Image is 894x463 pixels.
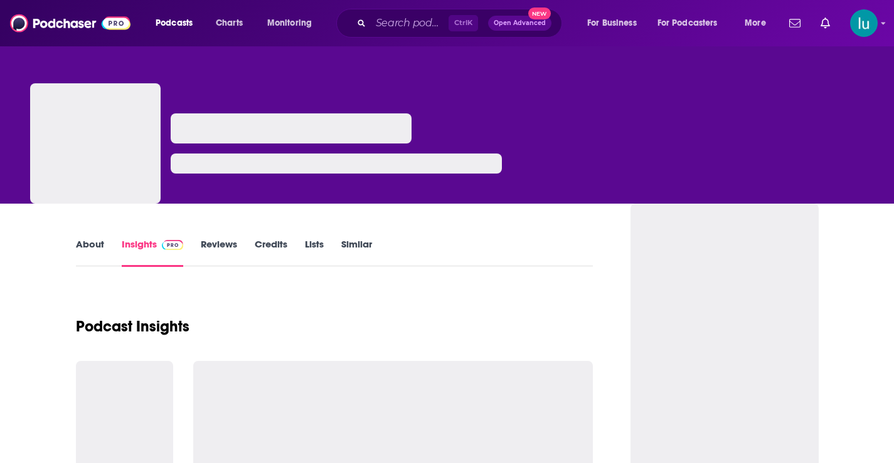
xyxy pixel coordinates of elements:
a: Reviews [201,238,237,267]
a: Charts [208,13,250,33]
a: Similar [341,238,372,267]
button: open menu [147,13,209,33]
img: Podchaser Pro [162,240,184,250]
span: New [528,8,551,19]
button: open menu [736,13,782,33]
span: Ctrl K [449,15,478,31]
a: Lists [305,238,324,267]
a: InsightsPodchaser Pro [122,238,184,267]
a: About [76,238,104,267]
button: Open AdvancedNew [488,16,551,31]
input: Search podcasts, credits, & more... [371,13,449,33]
button: open menu [258,13,328,33]
div: Search podcasts, credits, & more... [348,9,574,38]
span: Podcasts [156,14,193,32]
a: Credits [255,238,287,267]
span: Monitoring [267,14,312,32]
span: Open Advanced [494,20,546,26]
span: More [745,14,766,32]
span: For Business [587,14,637,32]
span: Logged in as lusodano [850,9,878,37]
button: open menu [578,13,652,33]
h1: Podcast Insights [76,317,189,336]
span: For Podcasters [657,14,718,32]
a: Show notifications dropdown [816,13,835,34]
img: User Profile [850,9,878,37]
button: Show profile menu [850,9,878,37]
img: Podchaser - Follow, Share and Rate Podcasts [10,11,130,35]
span: Charts [216,14,243,32]
button: open menu [649,13,736,33]
a: Show notifications dropdown [784,13,806,34]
